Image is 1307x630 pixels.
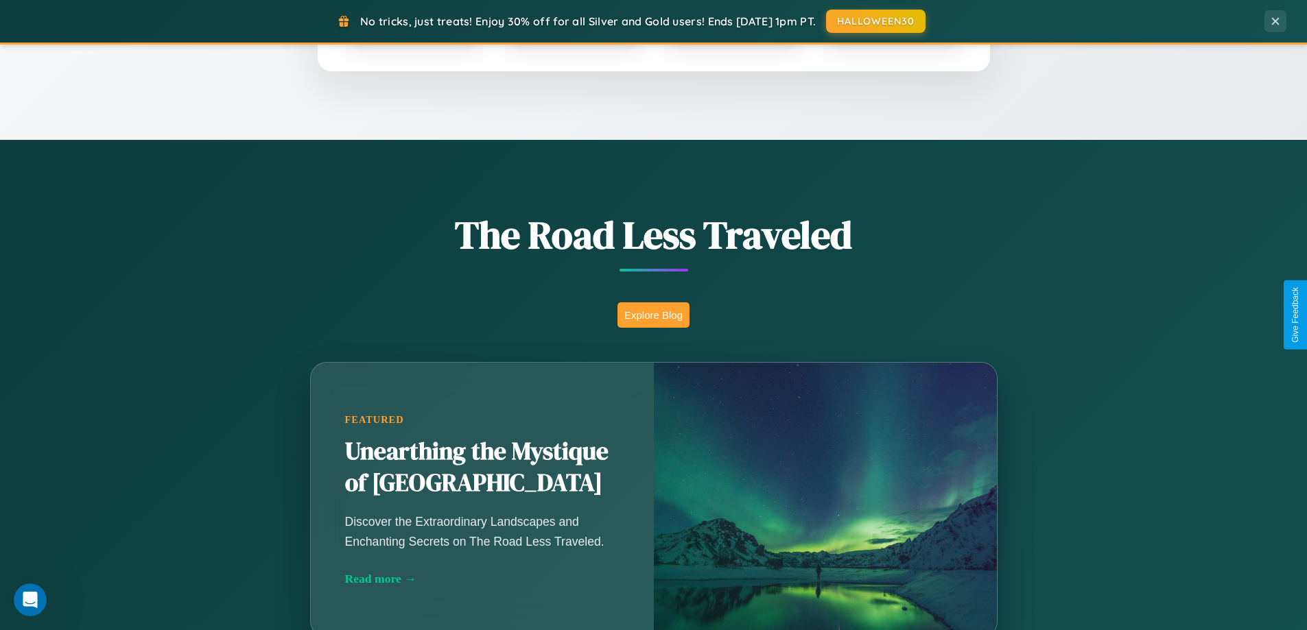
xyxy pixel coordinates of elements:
h2: Unearthing the Mystique of [GEOGRAPHIC_DATA] [345,436,620,499]
span: No tricks, just treats! Enjoy 30% off for all Silver and Gold users! Ends [DATE] 1pm PT. [360,14,816,28]
p: Discover the Extraordinary Landscapes and Enchanting Secrets on The Road Less Traveled. [345,512,620,550]
div: Give Feedback [1291,287,1300,343]
h1: The Road Less Traveled [242,208,1065,261]
button: Explore Blog [617,302,690,328]
iframe: Intercom live chat [14,583,47,616]
div: Featured [345,414,620,426]
div: Read more → [345,572,620,586]
button: HALLOWEEN30 [826,10,926,33]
